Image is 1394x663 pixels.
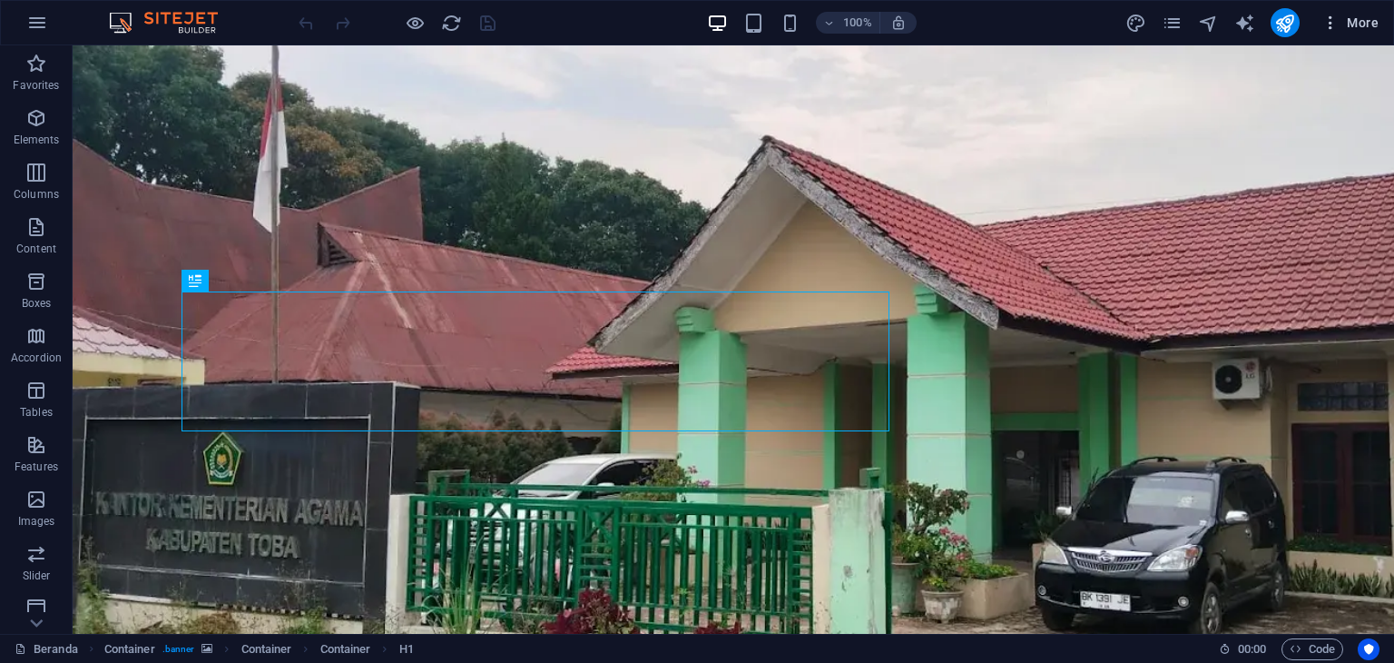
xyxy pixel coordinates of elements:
[843,12,872,34] h6: 100%
[13,78,59,93] p: Favorites
[20,405,53,420] p: Tables
[1358,638,1379,660] button: Usercentrics
[1125,12,1147,34] button: design
[816,12,880,34] button: 100%
[15,638,78,660] a: Click to cancel selection. Double-click to open Pages
[404,12,426,34] button: Click here to leave preview mode and continue editing
[1198,13,1219,34] i: Navigator
[18,514,55,529] p: Images
[440,12,462,34] button: reload
[14,187,59,202] p: Columns
[104,638,414,660] nav: breadcrumb
[1281,638,1343,660] button: Code
[1271,8,1300,37] button: publish
[22,296,52,311] p: Boxes
[14,133,60,147] p: Elements
[1198,12,1220,34] button: navigator
[16,242,56,256] p: Content
[241,638,292,660] span: Click to select. Double-click to edit
[1125,13,1146,34] i: Design (Ctrl+Alt+Y)
[399,638,414,660] span: Click to select. Double-click to edit
[1251,642,1253,656] span: :
[11,351,62,365] p: Accordion
[162,638,195,660] span: . banner
[15,460,58,474] p: Features
[1219,638,1267,660] h6: Session time
[320,638,371,660] span: Click to select. Double-click to edit
[890,15,907,31] i: On resize automatically adjust zoom level to fit chosen device.
[1290,638,1335,660] span: Code
[1234,12,1256,34] button: text_generator
[1321,14,1379,32] span: More
[1238,638,1266,660] span: 00 00
[201,644,212,654] i: This element contains a background
[1162,13,1183,34] i: Pages (Ctrl+Alt+S)
[1162,12,1183,34] button: pages
[104,638,155,660] span: Click to select. Double-click to edit
[23,569,51,583] p: Slider
[1314,8,1386,37] button: More
[441,13,462,34] i: Reload page
[104,12,241,34] img: Editor Logo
